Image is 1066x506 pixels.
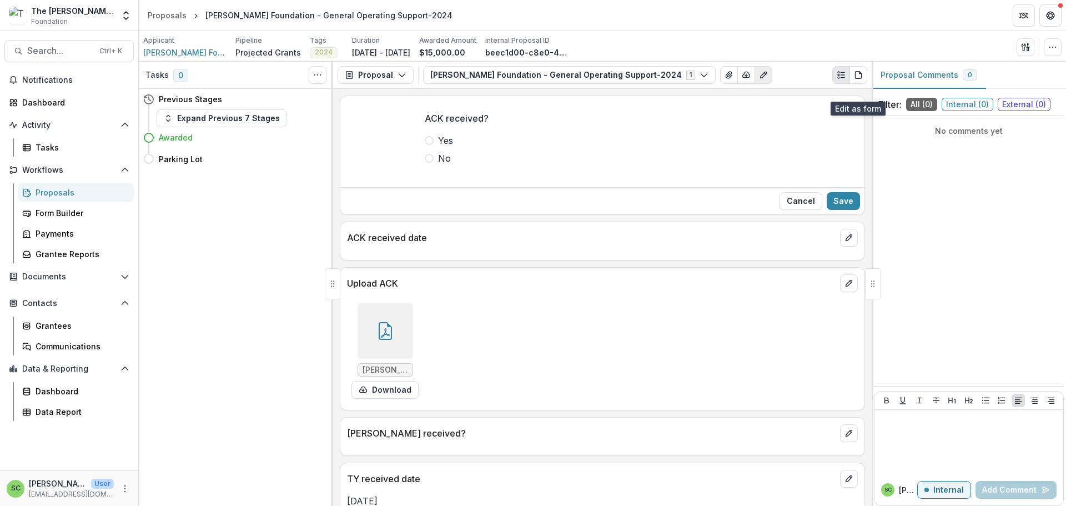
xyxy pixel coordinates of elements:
p: [PERSON_NAME] received? [347,427,836,440]
a: [PERSON_NAME] Foundation [143,47,227,58]
button: Notifications [4,71,134,89]
div: Grantees [36,320,125,332]
button: download-form-response [351,381,419,399]
h4: Parking Lot [159,153,203,165]
span: Workflows [22,166,116,175]
nav: breadcrumb [143,7,457,23]
span: All ( 0 ) [906,98,937,111]
a: Data Report [18,403,134,421]
div: Proposals [36,187,125,198]
a: Dashboard [4,93,134,112]
a: Dashboard [18,382,134,400]
button: Open Data & Reporting [4,360,134,378]
p: Internal Proposal ID [485,36,550,46]
p: [PERSON_NAME] [29,478,87,489]
button: Proposal [338,66,414,84]
p: User [91,479,114,489]
p: Upload ACK [347,277,836,290]
button: Underline [896,394,909,407]
span: 0 [968,71,972,79]
button: PDF view [849,66,867,84]
a: Grantees [18,317,134,335]
p: Pipeline [235,36,262,46]
div: Communications [36,340,125,352]
img: The Brunetti Foundation [9,7,27,24]
div: [PERSON_NAME] Foundation - General Operating Support-2024 [205,9,452,21]
p: beec1d00-c8e0-4f23-b09d-6ad7a5f875d0 [485,47,569,58]
h3: Tasks [145,71,169,80]
button: Close [780,192,822,210]
span: Contacts [22,299,116,308]
span: 0 [173,69,188,82]
span: Documents [22,272,116,282]
span: Internal ( 0 ) [942,98,993,111]
button: Heading 1 [946,394,959,407]
button: Open Activity [4,116,134,134]
button: Ordered List [995,394,1008,407]
p: [PERSON_NAME] [899,484,917,496]
div: Form Builder [36,207,125,219]
a: Form Builder [18,204,134,222]
div: The [PERSON_NAME] Foundation [31,5,114,17]
div: Payments [36,228,125,239]
p: [EMAIL_ADDRESS][DOMAIN_NAME] [29,489,114,499]
button: edit [840,424,858,442]
button: edit [840,229,858,247]
span: Data & Reporting [22,364,116,374]
a: Proposals [143,7,191,23]
h4: Awarded [159,132,193,143]
button: Plaintext view [832,66,850,84]
span: No [438,152,451,165]
button: Italicize [913,394,926,407]
button: Internal [917,481,971,499]
p: Projected Grants [235,47,301,58]
button: Partners [1013,4,1035,27]
div: Ctrl + K [97,45,124,57]
a: Tasks [18,138,134,157]
button: Edit as form [755,66,772,84]
span: Search... [27,46,93,56]
p: [DATE] - [DATE] [352,47,410,58]
p: Tags [310,36,326,46]
span: Foundation [31,17,68,27]
button: [PERSON_NAME] Foundation - General Operating Support-20241 [423,66,716,84]
div: Dashboard [36,385,125,397]
span: [PERSON_NAME] Foundation ACK [DATE] The [PERSON_NAME] Foundation #379733_.pdf [363,365,408,375]
button: Bold [880,394,893,407]
p: Duration [352,36,380,46]
button: Get Help [1039,4,1062,27]
button: Add Comment [976,481,1057,499]
button: View Attached Files [720,66,738,84]
button: Align Left [1012,394,1025,407]
button: Proposal Comments [872,62,986,89]
div: Tasks [36,142,125,153]
button: More [118,482,132,495]
span: External ( 0 ) [998,98,1050,111]
p: Applicant [143,36,174,46]
button: Heading 2 [962,394,976,407]
div: Data Report [36,406,125,418]
a: Payments [18,224,134,243]
button: edit [840,274,858,292]
button: edit [840,470,858,488]
p: Awarded Amount [419,36,476,46]
p: No comments yet [878,125,1059,137]
span: 2024 [315,48,333,56]
p: $15,000.00 [419,47,465,58]
div: Dashboard [22,97,125,108]
p: Filter: [878,98,902,111]
div: Grantee Reports [36,248,125,260]
a: Proposals [18,183,134,202]
span: Notifications [22,76,129,85]
button: Search... [4,40,134,62]
p: TY received date [347,472,836,485]
button: Open entity switcher [118,4,134,27]
h4: Previous Stages [159,93,222,105]
div: Sonia Cavalli [884,487,892,493]
a: Grantee Reports [18,245,134,263]
button: Save [827,192,860,210]
button: Align Right [1044,394,1058,407]
button: Toggle View Cancelled Tasks [309,66,326,84]
button: Align Center [1028,394,1042,407]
